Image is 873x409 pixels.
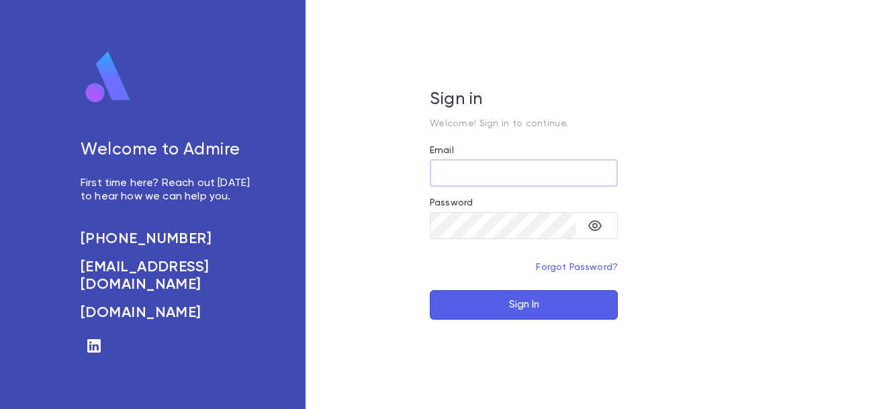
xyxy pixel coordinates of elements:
h5: Sign in [430,90,618,110]
button: toggle password visibility [582,212,608,239]
label: Password [430,197,473,208]
p: First time here? Reach out [DATE] to hear how we can help you. [81,177,252,203]
h5: Welcome to Admire [81,140,252,161]
a: [EMAIL_ADDRESS][DOMAIN_NAME] [81,259,252,293]
img: logo [81,50,136,104]
p: Welcome! Sign in to continue. [430,118,618,129]
button: Sign In [430,290,618,320]
a: [DOMAIN_NAME] [81,304,252,322]
label: Email [430,145,454,156]
a: [PHONE_NUMBER] [81,230,252,248]
a: Forgot Password? [536,263,618,272]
